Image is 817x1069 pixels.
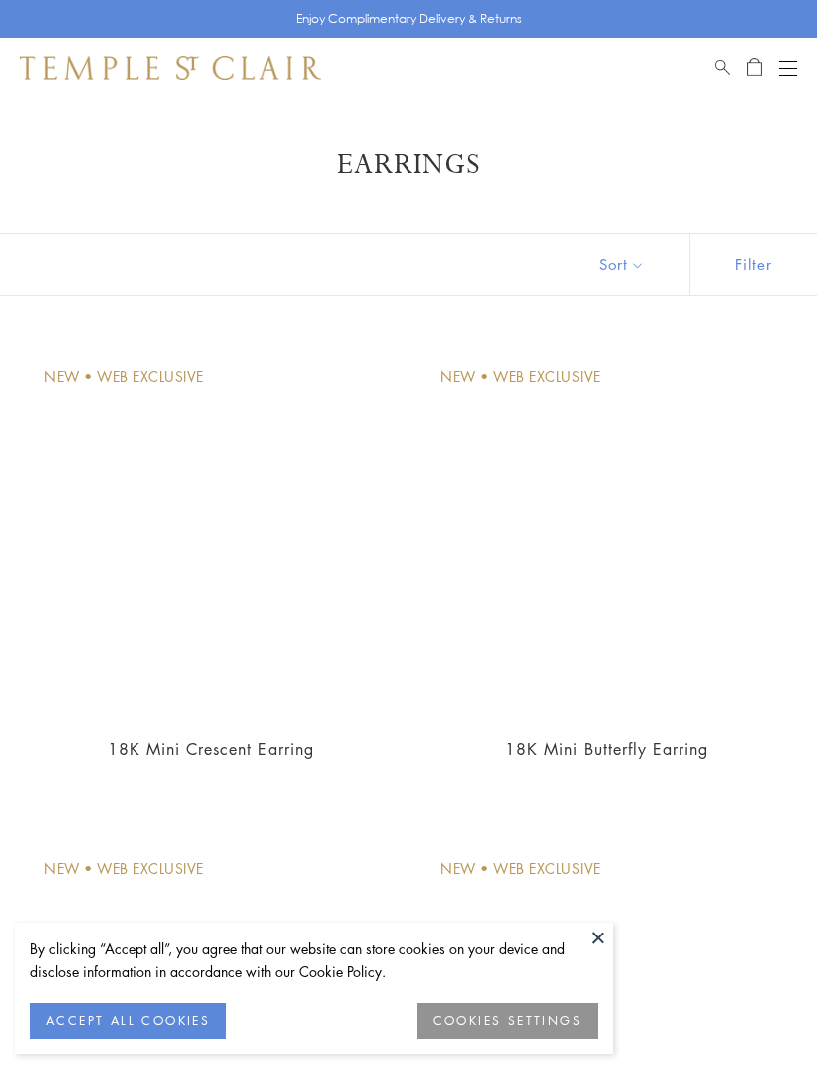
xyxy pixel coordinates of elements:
[20,56,321,80] img: Temple St. Clair
[24,346,397,718] a: E18105-MINICRES
[440,366,601,388] div: New • Web Exclusive
[30,937,598,983] div: By clicking “Accept all”, you agree that our website can store cookies on your device and disclos...
[108,738,314,760] a: 18K Mini Crescent Earring
[715,56,730,80] a: Search
[30,1003,226,1039] button: ACCEPT ALL COOKIES
[44,858,204,880] div: New • Web Exclusive
[420,346,793,718] a: E18102-MINIBFLY
[440,858,601,880] div: New • Web Exclusive
[779,56,797,80] button: Open navigation
[747,56,762,80] a: Open Shopping Bag
[296,9,522,29] p: Enjoy Complimentary Delivery & Returns
[554,234,689,295] button: Show sort by
[50,147,767,183] h1: Earrings
[505,738,708,760] a: 18K Mini Butterfly Earring
[44,366,204,388] div: New • Web Exclusive
[417,1003,598,1039] button: COOKIES SETTINGS
[689,234,817,295] button: Show filters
